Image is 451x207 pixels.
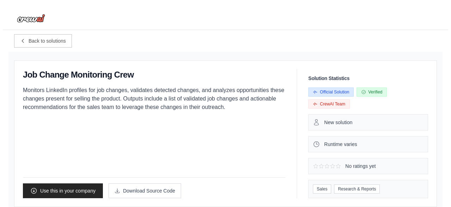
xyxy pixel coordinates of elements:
[324,119,352,126] span: New solution
[313,184,331,194] span: Sales
[23,86,285,111] p: Monitors LinkedIn profiles for job changes, validates detected changes, and analyzes opportunitie...
[29,37,66,44] span: Back to solutions
[14,34,72,48] a: Back to solutions
[23,69,134,80] h1: Job Change Monitoring Crew
[17,14,45,23] img: Logo
[345,163,376,170] span: No ratings yet
[23,183,103,198] a: Use this in your company
[357,87,387,97] span: Verified
[308,99,350,109] span: CrewAI Team
[324,141,357,148] span: Runtime varies
[308,75,428,82] h3: Solution Statistics
[334,184,380,194] span: Research & Reports
[308,87,354,97] span: Official Solution
[109,183,181,198] a: Download Source Code
[416,173,451,207] iframe: Chat Widget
